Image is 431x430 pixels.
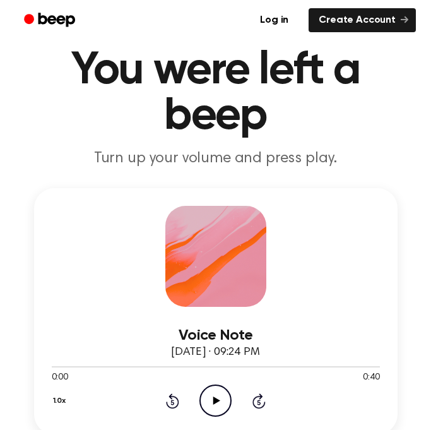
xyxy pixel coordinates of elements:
[52,390,71,412] button: 1.0x
[52,371,68,385] span: 0:00
[247,6,301,35] a: Log in
[52,327,380,344] h3: Voice Note
[171,347,259,358] span: [DATE] · 09:24 PM
[15,149,416,168] p: Turn up your volume and press play.
[309,8,416,32] a: Create Account
[15,8,86,33] a: Beep
[363,371,379,385] span: 0:40
[15,48,416,139] h1: You were left a beep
